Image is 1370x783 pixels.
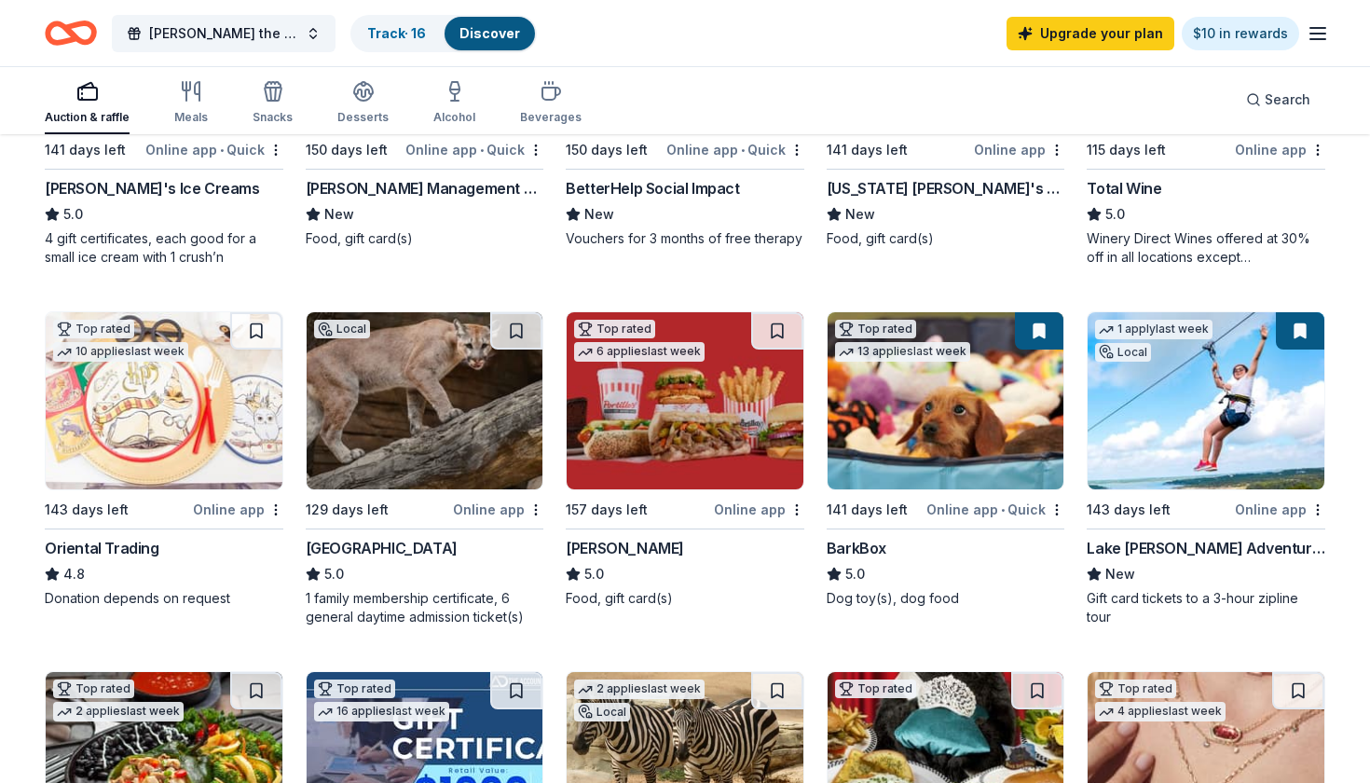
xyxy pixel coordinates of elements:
[459,25,520,41] a: Discover
[45,589,283,608] div: Donation depends on request
[306,177,544,199] div: [PERSON_NAME] Management Group
[220,143,224,158] span: •
[1087,589,1325,626] div: Gift card tickets to a 3-hour zipline tour
[827,537,886,559] div: BarkBox
[337,73,389,134] button: Desserts
[835,342,970,362] div: 13 applies last week
[46,312,282,489] img: Image for Oriental Trading
[1105,203,1125,226] span: 5.0
[306,537,458,559] div: [GEOGRAPHIC_DATA]
[45,499,129,521] div: 143 days left
[453,498,543,521] div: Online app
[827,229,1065,248] div: Food, gift card(s)
[835,680,916,698] div: Top rated
[567,312,803,489] img: Image for Portillo's
[253,110,293,125] div: Snacks
[926,498,1064,521] div: Online app Quick
[845,203,875,226] span: New
[433,73,475,134] button: Alcohol
[53,320,134,338] div: Top rated
[306,589,544,626] div: 1 family membership certificate, 6 general daytime admission ticket(s)
[1235,498,1325,521] div: Online app
[566,311,804,608] a: Image for Portillo'sTop rated6 applieslast week157 days leftOnline app[PERSON_NAME]5.0Food, gift ...
[566,229,804,248] div: Vouchers for 3 months of free therapy
[574,342,705,362] div: 6 applies last week
[193,498,283,521] div: Online app
[1231,81,1325,118] button: Search
[1095,343,1151,362] div: Local
[974,138,1064,161] div: Online app
[827,139,908,161] div: 141 days left
[324,563,344,585] span: 5.0
[566,589,804,608] div: Food, gift card(s)
[45,229,283,267] div: 4 gift certificates, each good for a small ice cream with 1 crush’n
[306,139,388,161] div: 150 days left
[666,138,804,161] div: Online app Quick
[253,73,293,134] button: Snacks
[566,177,739,199] div: BetterHelp Social Impact
[827,589,1065,608] div: Dog toy(s), dog food
[1087,139,1166,161] div: 115 days left
[367,25,426,41] a: Track· 16
[45,139,126,161] div: 141 days left
[835,320,916,338] div: Top rated
[828,312,1064,489] img: Image for BarkBox
[1095,702,1226,721] div: 4 applies last week
[145,138,283,161] div: Online app Quick
[45,73,130,134] button: Auction & raffle
[520,110,582,125] div: Beverages
[45,177,260,199] div: [PERSON_NAME]'s Ice Creams
[1087,177,1161,199] div: Total Wine
[1095,320,1212,339] div: 1 apply last week
[174,110,208,125] div: Meals
[741,143,745,158] span: •
[1087,229,1325,267] div: Winery Direct Wines offered at 30% off in all locations except [GEOGRAPHIC_DATA], [GEOGRAPHIC_DAT...
[405,138,543,161] div: Online app Quick
[337,110,389,125] div: Desserts
[584,563,604,585] span: 5.0
[1087,537,1325,559] div: Lake [PERSON_NAME] Adventures
[174,73,208,134] button: Meals
[45,537,159,559] div: Oriental Trading
[1087,499,1171,521] div: 143 days left
[306,499,389,521] div: 129 days left
[324,203,354,226] span: New
[584,203,614,226] span: New
[53,702,184,721] div: 2 applies last week
[314,702,449,721] div: 16 applies last week
[520,73,582,134] button: Beverages
[1007,17,1174,50] a: Upgrade your plan
[480,143,484,158] span: •
[307,312,543,489] img: Image for Houston Zoo
[1095,680,1176,698] div: Top rated
[1235,138,1325,161] div: Online app
[1087,311,1325,626] a: Image for Lake Travis Zipline Adventures1 applylast weekLocal143 days leftOnline appLake [PERSON_...
[574,703,630,721] div: Local
[45,311,283,608] a: Image for Oriental TradingTop rated10 applieslast week143 days leftOnline appOriental Trading4.8D...
[1265,89,1310,111] span: Search
[566,139,648,161] div: 150 days left
[314,680,395,698] div: Top rated
[433,110,475,125] div: Alcohol
[714,498,804,521] div: Online app
[574,320,655,338] div: Top rated
[112,15,336,52] button: [PERSON_NAME] the Vine
[306,311,544,626] a: Image for Houston ZooLocal129 days leftOnline app[GEOGRAPHIC_DATA]5.01 family membership certific...
[827,311,1065,608] a: Image for BarkBoxTop rated13 applieslast week141 days leftOnline app•QuickBarkBox5.0Dog toy(s), d...
[45,110,130,125] div: Auction & raffle
[53,342,188,362] div: 10 applies last week
[1105,563,1135,585] span: New
[574,680,705,699] div: 2 applies last week
[63,203,83,226] span: 5.0
[566,499,648,521] div: 157 days left
[827,177,1065,199] div: [US_STATE] [PERSON_NAME]'s Steakhouse
[350,15,537,52] button: Track· 16Discover
[306,229,544,248] div: Food, gift card(s)
[1001,502,1005,517] span: •
[1088,312,1324,489] img: Image for Lake Travis Zipline Adventures
[1182,17,1299,50] a: $10 in rewards
[566,537,684,559] div: [PERSON_NAME]
[845,563,865,585] span: 5.0
[45,11,97,55] a: Home
[63,563,85,585] span: 4.8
